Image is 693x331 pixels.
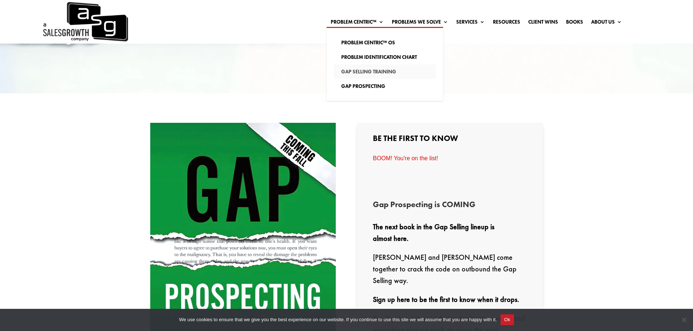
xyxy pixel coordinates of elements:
[373,222,494,243] strong: The next book in the Gap Selling lineup is almost here.
[373,201,482,212] h3: Gap Prospecting is COMING
[591,19,622,27] a: About Us
[373,155,527,162] iframe: Form 0
[680,316,688,323] span: No
[334,35,436,50] a: Problem Centric™ OS
[456,19,485,27] a: Services
[501,314,514,325] button: Ok
[493,19,520,27] a: Resources
[334,79,436,93] a: Gap Prospecting
[334,50,436,64] a: Problem Identification Chart
[334,64,436,79] a: Gap Selling Training
[528,19,558,27] a: Client Wins
[179,316,497,323] span: We use cookies to ensure that we give you the best experience on our website. If you continue to ...
[331,19,384,27] a: Problem Centric™
[373,295,519,304] strong: Sign up here to be the first to know when it drops.
[566,19,583,27] a: Books
[392,19,448,27] a: Problems We Solve
[373,251,527,294] p: [PERSON_NAME] and [PERSON_NAME] come together to crack the code on outbound the Gap Selling way.
[373,134,527,146] h3: Be the First to Know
